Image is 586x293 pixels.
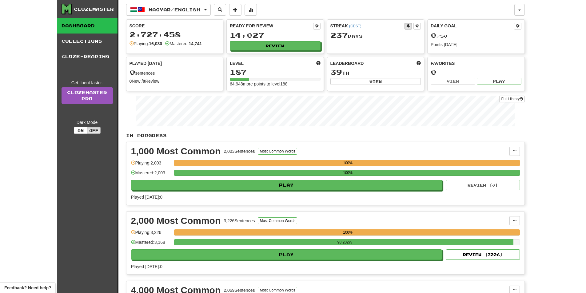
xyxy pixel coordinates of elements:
[230,23,313,29] div: Ready for Review
[74,6,114,12] div: Clozemaster
[230,60,244,66] span: Level
[131,216,221,225] div: 2,000 Most Common
[143,79,145,84] strong: 0
[131,239,171,249] div: Mastered: 3,168
[224,218,255,224] div: 3,226 Sentences
[349,24,361,28] a: (CEST)
[131,249,442,260] button: Play
[431,31,437,39] span: 0
[131,170,171,180] div: Mastered: 2,003
[316,60,321,66] span: Score more points to level up
[230,81,321,87] div: 64,948 more points to level 188
[230,68,321,76] div: 187
[477,78,521,85] button: Play
[446,249,520,260] button: Review (3226)
[258,217,297,224] button: Most Common Words
[131,180,442,190] button: Play
[189,41,202,46] strong: 14,741
[149,41,162,46] strong: 16,030
[57,34,118,49] a: Collections
[131,229,171,240] div: Playing: 3,226
[74,127,87,134] button: On
[330,60,364,66] span: Leaderboard
[330,68,421,76] div: th
[330,68,342,76] span: 39
[62,119,113,125] div: Dark Mode
[431,34,448,39] span: / 50
[431,68,521,76] div: 0
[131,160,171,170] div: Playing: 2,003
[214,4,226,16] button: Search sentences
[62,87,113,104] a: ClozemasterPro
[176,229,520,236] div: 100%
[130,79,132,84] strong: 0
[330,31,348,39] span: 237
[230,41,321,50] button: Review
[431,60,521,66] div: Favorites
[230,31,321,39] div: 14,027
[417,60,421,66] span: This week in points, UTC
[130,68,220,76] div: sentences
[130,23,220,29] div: Score
[131,264,162,269] span: Played [DATE]: 0
[499,96,524,102] button: Full History
[149,7,200,12] span: Magyar / English
[57,18,118,34] a: Dashboard
[176,160,520,166] div: 100%
[126,133,525,139] p: In Progress
[176,170,520,176] div: 100%
[130,41,162,47] div: Playing:
[87,127,101,134] button: Off
[62,80,113,86] div: Get fluent faster.
[258,148,297,155] button: Most Common Words
[131,147,221,156] div: 1,000 Most Common
[245,4,257,16] button: More stats
[431,23,514,30] div: Daily Goal
[446,180,520,190] button: Review (0)
[4,285,51,291] span: Open feedback widget
[130,78,220,84] div: New / Review
[330,23,405,29] div: Streak
[131,195,162,200] span: Played [DATE]: 0
[330,78,421,85] button: View
[431,78,475,85] button: View
[130,31,220,38] div: 2,727,458
[229,4,241,16] button: Add sentence to collection
[57,49,118,64] a: Cloze-Reading
[176,239,514,245] div: 98.202%
[126,4,211,16] button: Magyar/English
[224,148,255,154] div: 2,003 Sentences
[130,68,135,76] span: 0
[130,60,162,66] span: Played [DATE]
[165,41,202,47] div: Mastered:
[330,31,421,39] div: Day s
[431,42,521,48] div: Points [DATE]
